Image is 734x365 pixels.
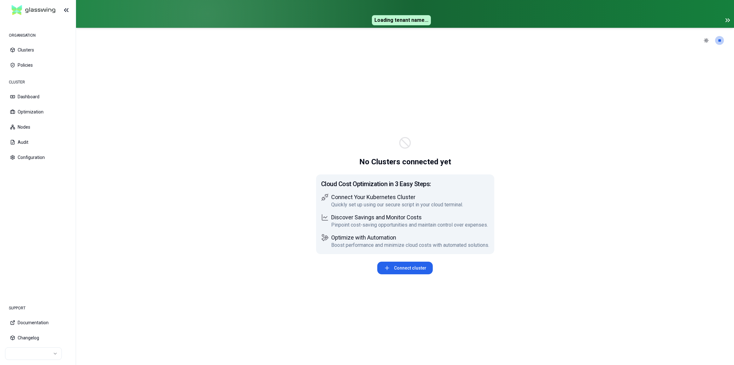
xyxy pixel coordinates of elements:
p: Cloud Cost Optimization in 3 Easy Steps: [321,179,489,188]
button: Clusters [5,43,71,57]
div: ORGANISATION [5,29,71,42]
img: GlassWing [9,3,58,18]
button: Connect cluster [377,262,433,274]
div: SUPPORT [5,302,71,314]
p: Quickly set up using our secure script in your cloud terminal. [331,201,463,209]
button: Configuration [5,150,71,164]
button: Documentation [5,316,71,330]
div: CLUSTER [5,76,71,88]
h1: Connect Your Kubernetes Cluster [331,193,463,201]
button: Optimization [5,105,71,119]
span: Loading tenant name... [372,15,431,25]
button: Nodes [5,120,71,134]
button: Changelog [5,331,71,345]
p: No Clusters connected yet [359,157,451,167]
h1: Optimize with Automation [331,234,489,241]
p: Boost performance and minimize cloud costs with automated solutions. [331,241,489,249]
button: Audit [5,135,71,149]
h1: Discover Savings and Monitor Costs [331,214,488,221]
button: Dashboard [5,90,71,104]
p: Pinpoint cost-saving opportunities and maintain control over expenses. [331,221,488,229]
button: Policies [5,58,71,72]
